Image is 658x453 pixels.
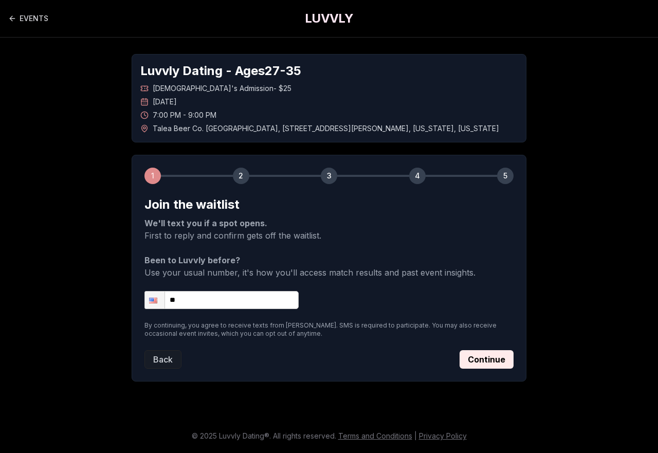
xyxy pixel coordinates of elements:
[8,8,48,29] a: Back to events
[153,83,291,94] span: [DEMOGRAPHIC_DATA]'s Admission - $25
[144,350,181,369] button: Back
[409,168,426,184] div: 4
[233,168,249,184] div: 2
[305,10,353,27] a: LUVVLY
[414,431,417,440] span: |
[145,292,164,309] div: United States: + 1
[144,196,514,213] h2: Join the waitlist
[153,97,177,107] span: [DATE]
[144,255,240,265] strong: Been to Luvvly before?
[144,321,514,338] p: By continuing, you agree to receive texts from [PERSON_NAME]. SMS is required to participate. You...
[497,168,514,184] div: 5
[153,123,499,134] span: Talea Beer Co. [GEOGRAPHIC_DATA] , [STREET_ADDRESS][PERSON_NAME] , [US_STATE] , [US_STATE]
[144,168,161,184] div: 1
[321,168,337,184] div: 3
[144,218,267,228] strong: We'll text you if a spot opens.
[338,431,412,440] a: Terms and Conditions
[419,431,467,440] a: Privacy Policy
[144,254,514,279] p: Use your usual number, it's how you'll access match results and past event insights.
[140,63,518,79] h1: Luvvly Dating - Ages 27 - 35
[460,350,514,369] button: Continue
[153,110,216,120] span: 7:00 PM - 9:00 PM
[144,217,514,242] p: First to reply and confirm gets off the waitlist.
